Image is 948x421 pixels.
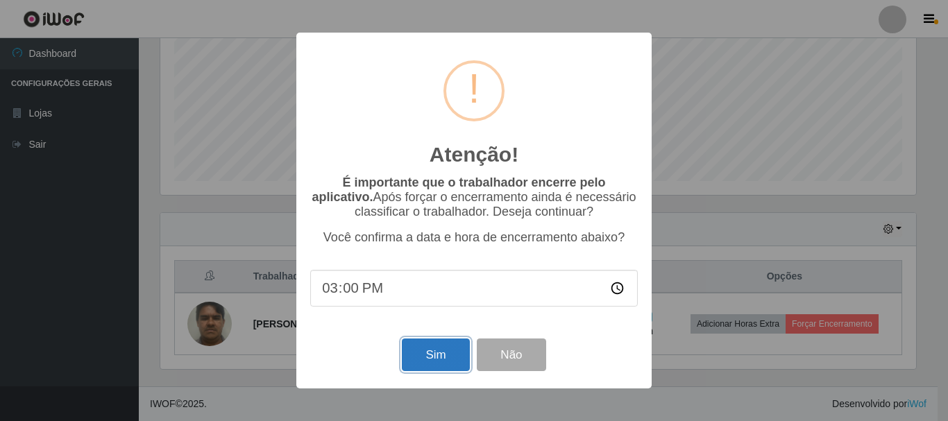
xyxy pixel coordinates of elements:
p: Você confirma a data e hora de encerramento abaixo? [310,230,638,245]
p: Após forçar o encerramento ainda é necessário classificar o trabalhador. Deseja continuar? [310,175,638,219]
button: Não [477,338,545,371]
button: Sim [402,338,469,371]
h2: Atenção! [430,142,518,167]
b: É importante que o trabalhador encerre pelo aplicativo. [312,175,605,204]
